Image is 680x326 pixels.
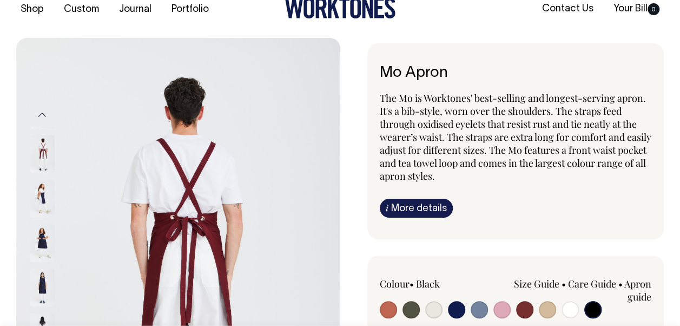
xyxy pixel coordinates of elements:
a: iMore details [380,199,453,218]
button: Previous [34,103,50,127]
span: 0 [648,3,659,15]
h6: Mo Apron [380,65,652,82]
span: • [410,277,414,290]
label: Black [416,277,440,290]
span: i [386,202,388,213]
span: The Mo is Worktones' best-selling and longest-serving apron. It's a bib-style, worn over the shou... [380,92,651,182]
a: Care Guide [568,277,616,290]
img: dark-navy [30,269,55,307]
a: Custom [60,1,103,18]
a: Journal [115,1,156,18]
span: • [618,277,623,290]
span: • [562,277,566,290]
a: Portfolio [167,1,213,18]
a: Apron guide [624,277,651,303]
a: Shop [16,1,48,18]
img: dark-navy [30,180,55,218]
img: dark-navy [30,224,55,262]
a: Size Guide [514,277,559,290]
img: burgundy [30,135,55,173]
div: Colour [380,277,488,290]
